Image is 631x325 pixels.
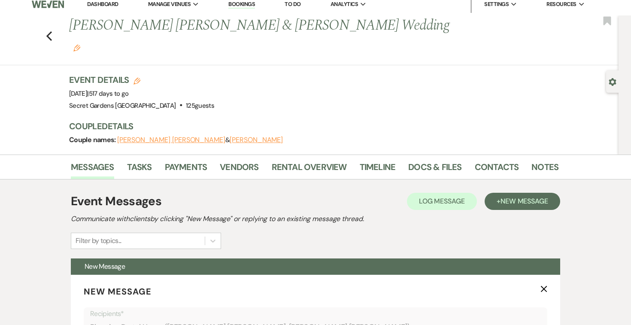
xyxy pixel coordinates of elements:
span: New Message [85,262,125,271]
span: & [117,136,283,144]
button: Log Message [407,193,477,210]
button: Edit [73,44,80,52]
a: Contacts [475,160,519,179]
span: Secret Gardens [GEOGRAPHIC_DATA] [69,101,176,110]
span: 517 days to go [89,89,129,98]
button: Open lead details [609,77,616,85]
span: | [87,89,128,98]
a: Payments [165,160,207,179]
p: Recipients* [90,308,541,319]
h1: [PERSON_NAME] [PERSON_NAME] & [PERSON_NAME] Wedding [69,15,454,56]
a: Dashboard [87,0,118,8]
a: Timeline [360,160,396,179]
h3: Event Details [69,74,214,86]
span: Couple names: [69,135,117,144]
span: Log Message [419,197,465,206]
button: [PERSON_NAME] [230,137,283,143]
button: [PERSON_NAME] [PERSON_NAME] [117,137,225,143]
button: +New Message [485,193,560,210]
a: Rental Overview [272,160,347,179]
span: [DATE] [69,89,129,98]
h2: Communicate with clients by clicking "New Message" or replying to an existing message thread. [71,214,560,224]
div: Filter by topics... [76,236,121,246]
a: Tasks [127,160,152,179]
a: Messages [71,160,114,179]
h1: Event Messages [71,192,161,210]
a: To Do [285,0,300,8]
span: New Message [84,286,152,297]
a: Docs & Files [408,160,461,179]
h3: Couple Details [69,120,550,132]
a: Notes [531,160,558,179]
span: 125 guests [186,101,214,110]
span: New Message [501,197,548,206]
a: Vendors [220,160,258,179]
a: Bookings [228,0,255,9]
